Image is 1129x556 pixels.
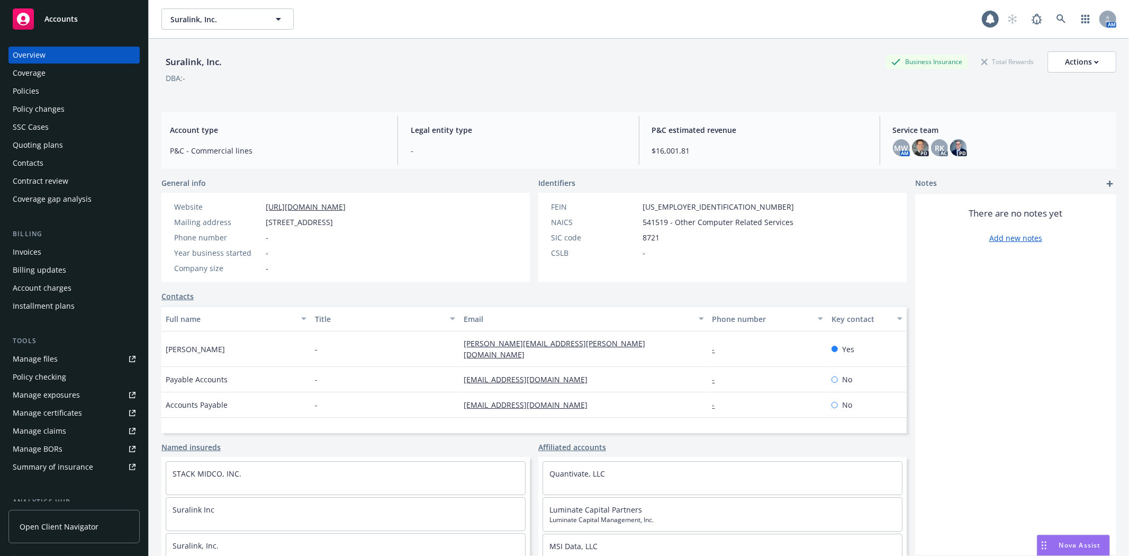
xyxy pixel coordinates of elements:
[20,521,98,532] span: Open Client Navigator
[13,244,41,261] div: Invoices
[13,173,68,190] div: Contract review
[166,399,228,410] span: Accounts Payable
[315,399,318,410] span: -
[174,217,261,228] div: Mailing address
[8,262,140,279] a: Billing updates
[13,65,46,82] div: Coverage
[8,459,140,476] a: Summary of insurance
[161,291,194,302] a: Contacts
[13,155,43,172] div: Contacts
[173,469,241,479] a: STACK MIDCO, INC.
[459,306,708,331] button: Email
[842,374,852,385] span: No
[549,469,605,479] a: Quantivate, LLC
[969,207,1063,220] span: There are no notes yet
[166,374,228,385] span: Payable Accounts
[8,47,140,64] a: Overview
[551,217,638,228] div: NAICS
[8,351,140,367] a: Manage files
[311,306,460,331] button: Title
[893,124,1108,136] span: Service team
[8,423,140,440] a: Manage claims
[315,344,318,355] span: -
[8,229,140,239] div: Billing
[13,387,80,403] div: Manage exposures
[708,306,827,331] button: Phone number
[652,124,867,136] span: P&C estimated revenue
[1037,535,1110,556] button: Nova Assist
[44,15,78,23] span: Accounts
[1059,541,1101,550] span: Nova Assist
[13,423,66,440] div: Manage claims
[1026,8,1047,30] a: Report a Bug
[551,247,638,258] div: CSLB
[8,298,140,315] a: Installment plans
[13,351,58,367] div: Manage files
[161,177,206,189] span: General info
[832,313,891,325] div: Key contact
[950,139,967,156] img: photo
[266,202,346,212] a: [URL][DOMAIN_NAME]
[549,541,598,551] a: MSI Data, LLC
[13,119,49,136] div: SSC Cases
[643,247,645,258] span: -
[13,369,66,385] div: Policy checking
[549,505,642,515] a: Luminate Capital Partners
[712,313,811,325] div: Phone number
[8,441,140,458] a: Manage BORs
[1037,535,1051,555] div: Drag to move
[170,124,385,136] span: Account type
[1047,51,1116,73] button: Actions
[173,541,219,551] a: Suralink, Inc.
[411,145,626,156] span: -
[464,374,596,384] a: [EMAIL_ADDRESS][DOMAIN_NAME]
[886,55,968,68] div: Business Insurance
[13,101,65,118] div: Policy changes
[643,201,794,212] span: [US_EMPLOYER_IDENTIFICATION_NUMBER]
[13,405,82,422] div: Manage certificates
[989,232,1042,244] a: Add new notes
[842,344,854,355] span: Yes
[8,280,140,297] a: Account charges
[266,232,268,243] span: -
[549,515,896,525] span: Luminate Capital Management, Inc.
[8,387,140,403] a: Manage exposures
[8,497,140,507] div: Analytics hub
[464,313,692,325] div: Email
[551,232,638,243] div: SIC code
[712,344,724,354] a: -
[976,55,1039,68] div: Total Rewards
[174,201,261,212] div: Website
[8,369,140,385] a: Policy checking
[1002,8,1023,30] a: Start snowing
[13,459,93,476] div: Summary of insurance
[935,142,944,154] span: RK
[464,338,645,360] a: [PERSON_NAME][EMAIL_ADDRESS][PERSON_NAME][DOMAIN_NAME]
[166,313,295,325] div: Full name
[315,374,318,385] span: -
[315,313,444,325] div: Title
[411,124,626,136] span: Legal entity type
[8,405,140,422] a: Manage certificates
[8,191,140,208] a: Coverage gap analysis
[8,137,140,154] a: Quoting plans
[13,280,71,297] div: Account charges
[8,155,140,172] a: Contacts
[842,399,852,410] span: No
[8,83,140,100] a: Policies
[8,101,140,118] a: Policy changes
[1104,177,1116,190] a: add
[8,173,140,190] a: Contract review
[174,263,261,274] div: Company size
[8,4,140,34] a: Accounts
[895,142,908,154] span: MW
[712,400,724,410] a: -
[13,83,39,100] div: Policies
[1075,8,1096,30] a: Switch app
[170,145,385,156] span: P&C - Commercial lines
[266,263,268,274] span: -
[1065,52,1099,72] div: Actions
[174,232,261,243] div: Phone number
[538,442,606,453] a: Affiliated accounts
